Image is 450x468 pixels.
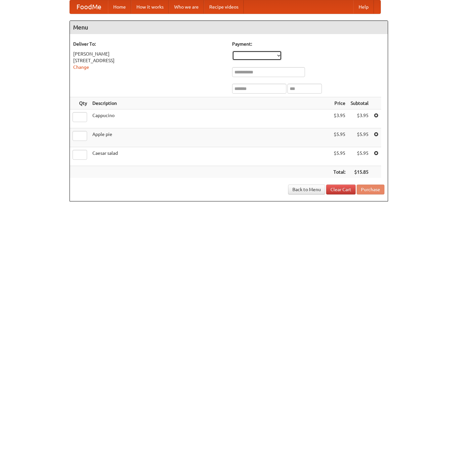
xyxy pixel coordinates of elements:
h5: Deliver To: [73,41,225,47]
th: $15.85 [348,166,371,178]
td: $5.95 [348,128,371,147]
a: Home [108,0,131,14]
button: Purchase [357,185,384,194]
div: [STREET_ADDRESS] [73,57,225,64]
td: $3.95 [331,109,348,128]
h4: Menu [70,21,388,34]
td: $3.95 [348,109,371,128]
td: Apple pie [90,128,331,147]
th: Qty [70,97,90,109]
h5: Payment: [232,41,384,47]
a: How it works [131,0,169,14]
a: Who we are [169,0,204,14]
td: Caesar salad [90,147,331,166]
th: Subtotal [348,97,371,109]
th: Description [90,97,331,109]
td: $5.95 [348,147,371,166]
div: [PERSON_NAME] [73,51,225,57]
a: FoodMe [70,0,108,14]
a: Change [73,64,89,70]
a: Recipe videos [204,0,244,14]
a: Help [353,0,374,14]
td: $5.95 [331,147,348,166]
th: Price [331,97,348,109]
td: $5.95 [331,128,348,147]
th: Total: [331,166,348,178]
a: Clear Cart [326,185,356,194]
a: Back to Menu [288,185,325,194]
td: Cappucino [90,109,331,128]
